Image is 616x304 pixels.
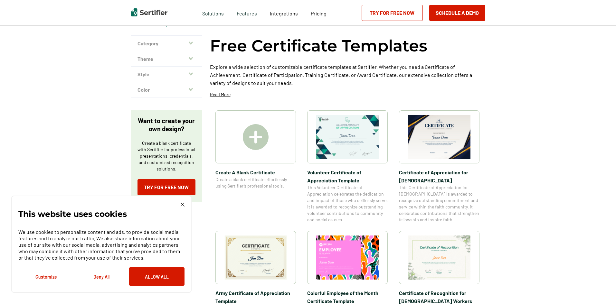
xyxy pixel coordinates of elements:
[584,273,616,304] iframe: Chat Widget
[137,117,195,133] p: Want to create your own design?
[237,9,257,17] span: Features
[399,184,479,223] span: This Certificate of Appreciation for [DEMOGRAPHIC_DATA] is awarded to recognize outstanding commi...
[74,267,129,286] button: Deny All
[307,184,388,223] span: This Volunteer Certificate of Appreciation celebrates the dedication and impact of those who self...
[307,168,388,184] span: Volunteer Certificate of Appreciation Template
[210,91,231,98] p: Read More
[399,168,479,184] span: Certificate of Appreciation for [DEMOGRAPHIC_DATA]​
[307,110,388,223] a: Volunteer Certificate of Appreciation TemplateVolunteer Certificate of Appreciation TemplateThis ...
[316,235,379,280] img: Colorful Employee of the Month Certificate Template
[18,211,127,217] p: This website uses cookies
[131,36,202,51] button: Category
[215,176,296,189] span: Create a blank certificate effortlessly using Sertifier’s professional tools.
[129,267,185,286] button: Allow All
[210,35,427,56] h1: Free Certificate Templates
[202,9,224,17] span: Solutions
[210,63,485,87] p: Explore a wide selection of customizable certificate templates at Sertifier. Whether you need a C...
[362,5,423,21] a: Try for Free Now
[311,9,327,17] a: Pricing
[429,5,485,21] button: Schedule a Demo
[243,124,269,150] img: Create A Blank Certificate
[137,140,195,172] p: Create a blank certificate with Sertifier for professional presentations, credentials, and custom...
[311,10,327,16] span: Pricing
[131,8,167,16] img: Sertifier | Digital Credentialing Platform
[18,229,185,261] p: We use cookies to personalize content and ads, to provide social media features and to analyze ou...
[270,10,298,16] span: Integrations
[131,67,202,82] button: Style
[408,115,470,159] img: Certificate of Appreciation for Church​
[408,235,470,280] img: Certificate of Recognition for Church Workers Template
[137,179,195,195] a: Try for Free Now
[399,110,479,223] a: Certificate of Appreciation for Church​Certificate of Appreciation for [DEMOGRAPHIC_DATA]​This Ce...
[215,168,296,176] span: Create A Blank Certificate
[181,203,185,207] img: Cookie Popup Close
[270,9,298,17] a: Integrations
[131,51,202,67] button: Theme
[224,235,287,280] img: Army Certificate of Appreciation​ Template
[316,115,379,159] img: Volunteer Certificate of Appreciation Template
[18,267,74,286] button: Customize
[131,82,202,97] button: Color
